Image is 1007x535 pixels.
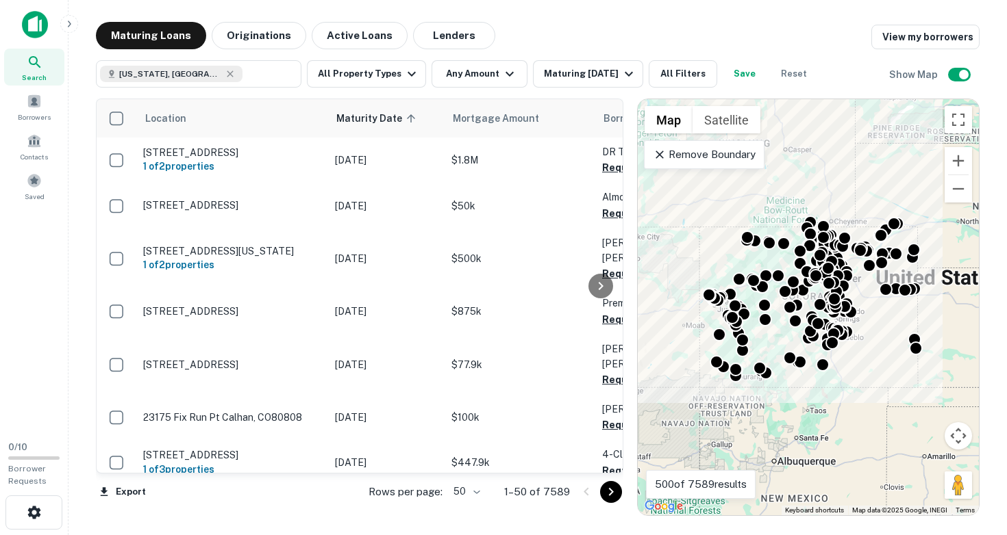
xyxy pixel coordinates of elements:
[143,245,321,257] p: [STREET_ADDRESS][US_STATE]
[143,358,321,371] p: [STREET_ADDRESS]
[143,305,321,317] p: [STREET_ADDRESS]
[723,60,767,88] button: Save your search to get updates of matches that match your search criteria.
[649,60,717,88] button: All Filters
[312,22,408,49] button: Active Loans
[655,476,747,493] p: 500 of 7589 results
[22,11,48,38] img: capitalize-icon.png
[4,168,64,205] a: Saved
[852,506,947,514] span: Map data ©2025 Google, INEGI
[451,251,588,266] p: $500k
[145,110,186,127] span: Location
[143,159,321,174] h6: 1 of 2 properties
[451,455,588,470] p: $447.9k
[143,449,321,461] p: [STREET_ADDRESS]
[4,49,64,86] a: Search
[328,99,445,138] th: Maturity Date
[945,175,972,203] button: Zoom out
[143,257,321,272] h6: 1 of 2 properties
[335,304,438,319] p: [DATE]
[945,422,972,449] button: Map camera controls
[432,60,527,88] button: Any Amount
[335,410,438,425] p: [DATE]
[889,67,940,82] h6: Show Map
[21,151,48,162] span: Contacts
[653,146,755,163] p: Remove Boundary
[96,482,149,502] button: Export
[956,506,975,514] a: Terms
[143,199,321,211] p: [STREET_ADDRESS]
[143,146,321,159] p: [STREET_ADDRESS]
[871,25,980,49] a: View my borrowers
[413,22,495,49] button: Lenders
[451,357,588,372] p: $77.9k
[638,99,979,515] div: 0 0
[119,68,222,80] span: [US_STATE], [GEOGRAPHIC_DATA]
[8,464,47,486] span: Borrower Requests
[335,357,438,372] p: [DATE]
[25,191,45,202] span: Saved
[143,411,321,423] p: 23175 Fix Run Pt Calhan, CO80808
[335,198,438,213] p: [DATE]
[453,110,557,127] span: Mortgage Amount
[445,99,595,138] th: Mortgage Amount
[938,426,1007,491] iframe: Chat Widget
[641,497,686,515] a: Open this area in Google Maps (opens a new window)
[8,442,27,452] span: 0 / 10
[451,410,588,425] p: $100k
[307,60,426,88] button: All Property Types
[335,251,438,266] p: [DATE]
[4,88,64,125] a: Borrowers
[645,106,693,133] button: Show street map
[600,481,622,503] button: Go to next page
[504,484,570,500] p: 1–50 of 7589
[544,66,637,82] div: Maturing [DATE]
[18,112,51,122] span: Borrowers
[212,22,306,49] button: Originations
[772,60,816,88] button: Reset
[641,497,686,515] img: Google
[22,72,47,83] span: Search
[96,22,206,49] button: Maturing Loans
[451,198,588,213] p: $50k
[945,106,972,133] button: Toggle fullscreen view
[451,304,588,319] p: $875k
[336,110,420,127] span: Maturity Date
[451,153,588,168] p: $1.8M
[448,482,482,501] div: 50
[785,506,844,515] button: Keyboard shortcuts
[693,106,760,133] button: Show satellite imagery
[369,484,443,500] p: Rows per page:
[533,60,643,88] button: Maturing [DATE]
[335,455,438,470] p: [DATE]
[335,153,438,168] p: [DATE]
[945,147,972,174] button: Zoom in
[143,462,321,477] h6: 1 of 3 properties
[4,128,64,165] a: Contacts
[136,99,328,138] th: Location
